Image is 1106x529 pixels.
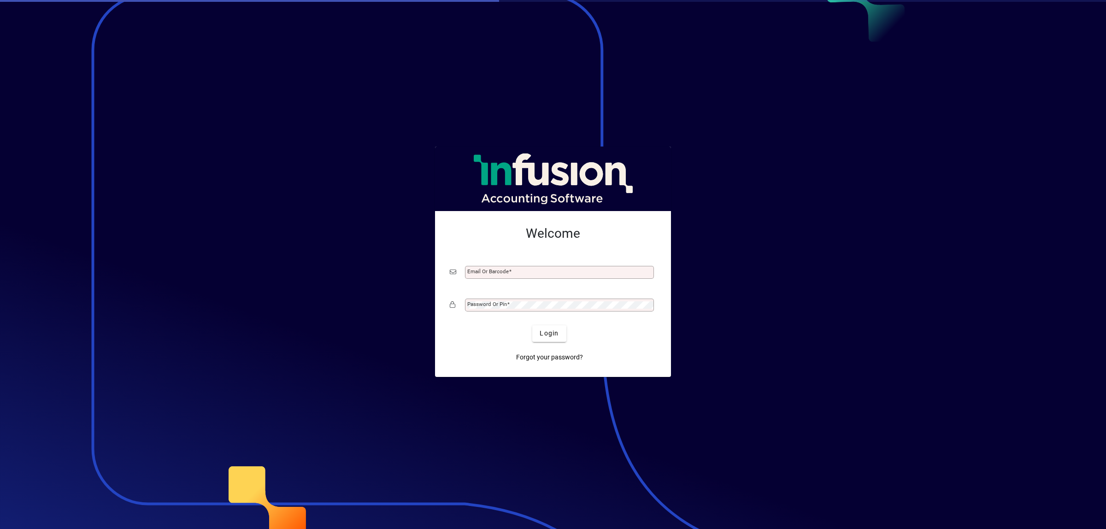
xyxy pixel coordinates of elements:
h2: Welcome [450,226,656,241]
span: Login [540,329,559,338]
button: Login [532,325,566,342]
mat-label: Password or Pin [467,301,507,307]
mat-label: Email or Barcode [467,268,509,275]
span: Forgot your password? [516,353,583,362]
a: Forgot your password? [512,349,587,366]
